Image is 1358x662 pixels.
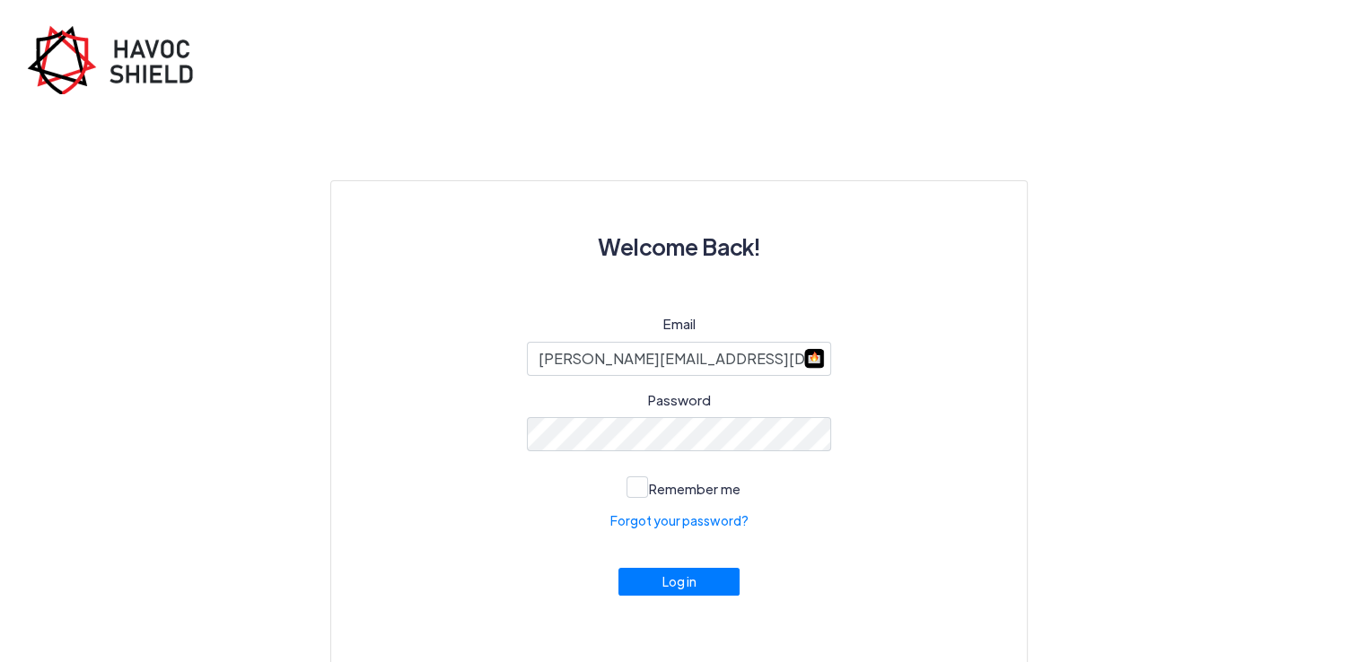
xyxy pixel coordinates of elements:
a: Forgot your password? [610,511,749,530]
h3: Welcome Back! [374,224,984,269]
button: Log in [618,568,740,596]
img: havoc-shield-register-logo.png [27,25,206,94]
label: Email [663,314,696,335]
span: Remember me [649,480,740,497]
label: Password [648,390,711,411]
